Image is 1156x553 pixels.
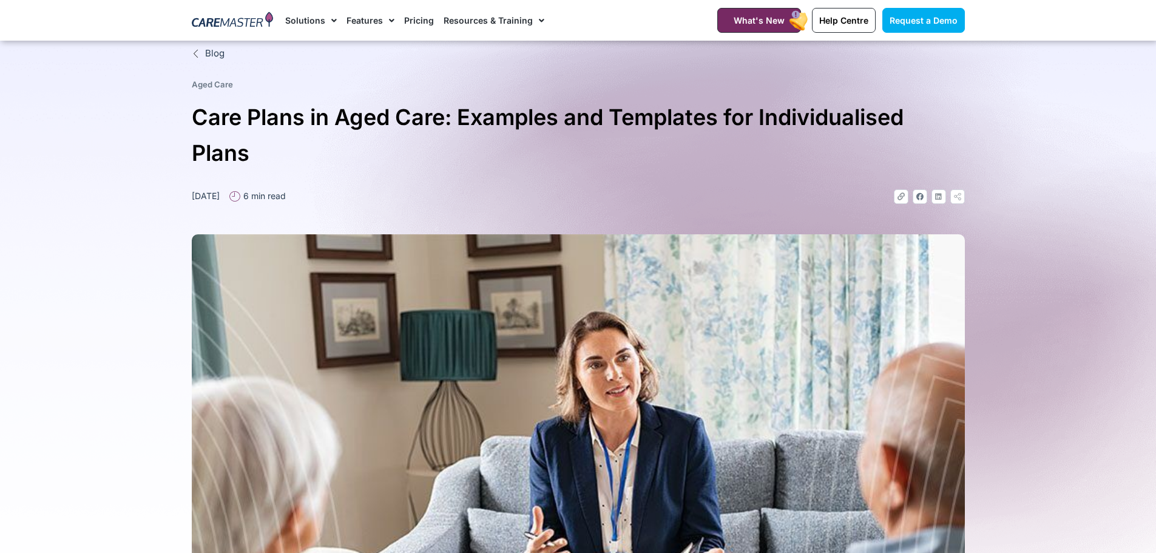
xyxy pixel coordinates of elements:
span: 6 min read [240,189,286,202]
span: Help Centre [819,15,868,25]
time: [DATE] [192,191,220,201]
span: What's New [734,15,785,25]
img: CareMaster Logo [192,12,274,30]
a: Aged Care [192,80,233,89]
a: What's New [717,8,801,33]
span: Request a Demo [890,15,958,25]
a: Help Centre [812,8,876,33]
a: Blog [192,47,965,61]
a: Request a Demo [882,8,965,33]
h1: Care Plans in Aged Care: Examples and Templates for Individualised Plans [192,100,965,171]
span: Blog [202,47,225,61]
